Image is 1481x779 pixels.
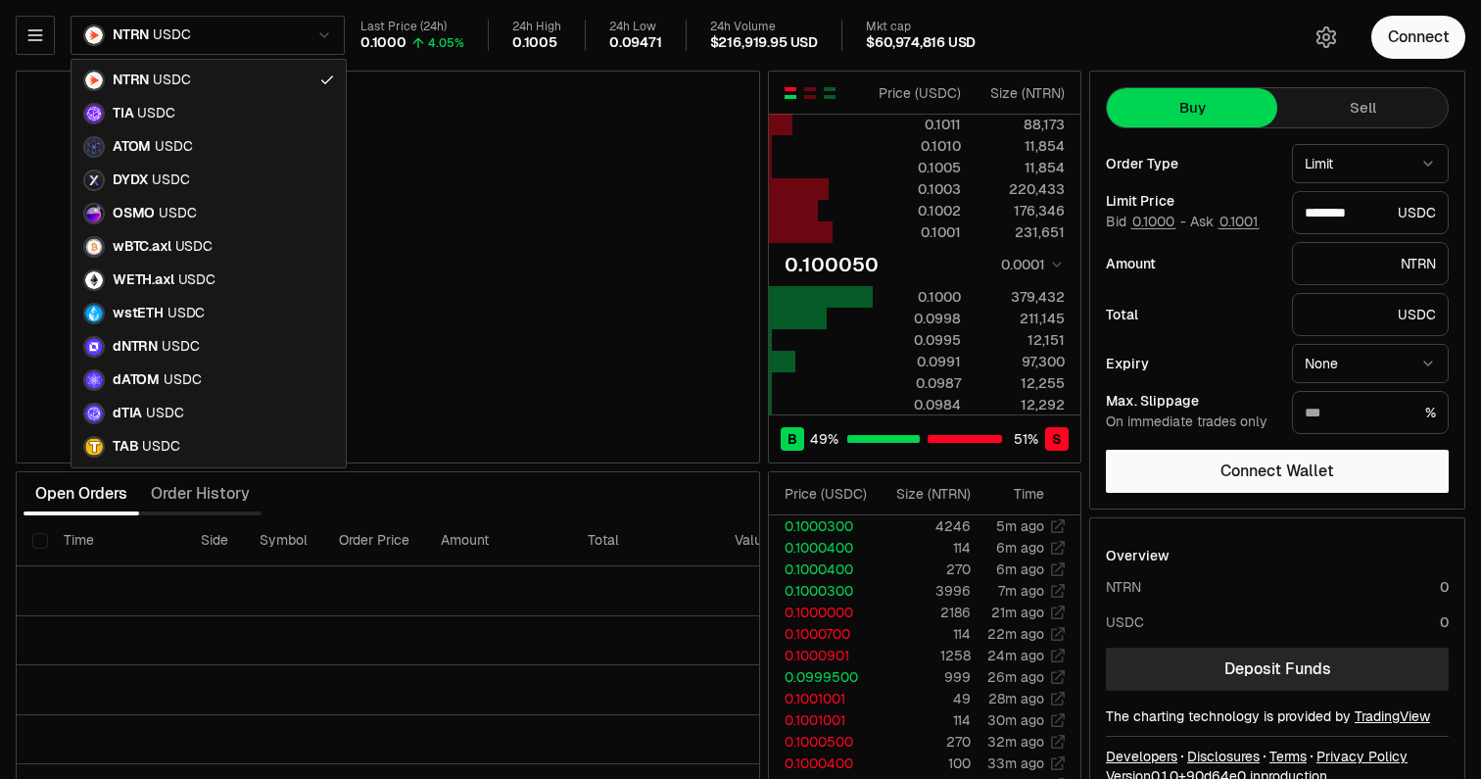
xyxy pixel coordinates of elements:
[175,238,213,256] span: USDC
[85,72,103,89] img: NTRN Logo
[85,205,103,222] img: OSMO Logo
[178,271,215,289] span: USDC
[113,338,158,356] span: dNTRN
[113,171,148,189] span: DYDX
[113,72,149,89] span: NTRN
[167,305,205,322] span: USDC
[85,138,103,156] img: ATOM Logo
[113,238,171,256] span: wBTC.axl
[164,371,201,389] span: USDC
[113,105,133,122] span: TIA
[159,205,196,222] span: USDC
[85,105,103,122] img: TIA Logo
[113,271,174,289] span: WETH.axl
[152,171,189,189] span: USDC
[146,405,183,422] span: USDC
[113,138,151,156] span: ATOM
[113,305,164,322] span: wstETH
[137,105,174,122] span: USDC
[85,271,103,289] img: WETH.axl Logo
[155,138,192,156] span: USDC
[113,205,155,222] span: OSMO
[85,171,103,189] img: DYDX Logo
[85,438,103,456] img: TAB Logo
[142,438,179,456] span: USDC
[85,338,103,356] img: dNTRN Logo
[162,338,199,356] span: USDC
[113,371,160,389] span: dATOM
[85,305,103,322] img: wstETH Logo
[85,371,103,389] img: dATOM Logo
[85,238,103,256] img: wBTC.axl Logo
[153,72,190,89] span: USDC
[113,438,138,456] span: TAB
[113,405,142,422] span: dTIA
[85,405,103,422] img: dTIA Logo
